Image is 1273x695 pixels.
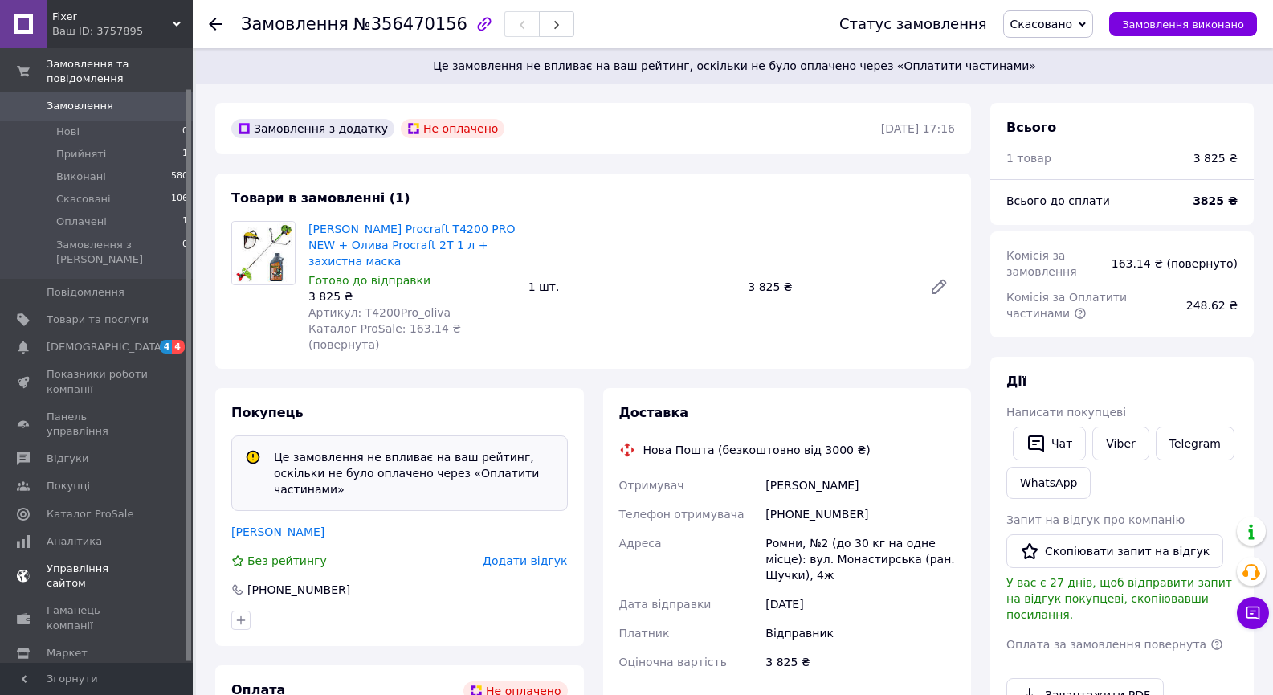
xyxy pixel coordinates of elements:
span: Доставка [619,405,689,420]
div: 3 825 ₴ [1193,150,1238,166]
span: Панель управління [47,410,149,439]
span: Прийняті [56,147,106,161]
span: Отримувач [619,479,684,492]
time: [DATE] 17:16 [881,122,955,135]
div: [DATE] [762,590,958,619]
span: Всього [1006,120,1056,135]
span: Нові [56,125,80,139]
div: Нова Пошта (безкоштовно від 3000 ₴) [639,442,875,458]
span: Це замовлення не впливає на ваш рейтинг, оскільки не було оплачено через «Оплатити частинами» [215,58,1254,74]
span: 4 [160,340,173,354]
a: Редагувати [923,271,955,303]
span: Показники роботи компанії [47,367,149,396]
span: Дата відправки [619,598,712,611]
span: 1 [182,215,188,229]
span: Замовлення [47,99,113,113]
span: 163.14 ₴ (повернуто) [1112,257,1238,270]
span: Повідомлення [47,285,124,300]
div: [PHONE_NUMBER] [762,500,958,529]
span: Платник [619,627,670,640]
span: Адреса [619,537,662,550]
img: Коса бензинова Procraft T4200 PRO NEW + Олива Procraft 2T 1 л + захистна маска [232,222,295,284]
a: Viber [1092,427,1149,460]
span: Каталог ProSale: 163.14 ₴ (повернута) [308,322,461,351]
span: Оплачені [56,215,107,229]
span: 1 [182,147,188,161]
a: [PERSON_NAME] [231,525,324,538]
span: Fixer [52,10,173,24]
div: Ромни, №2 (до 30 кг на одне місце): вул. Монастирська (ран. Щучки), 4ж [762,529,958,590]
span: 0 [182,125,188,139]
span: Без рейтингу [247,554,327,567]
span: Замовлення виконано [1122,18,1244,31]
span: Скасовано [1010,18,1073,31]
span: У вас є 27 днів, щоб відправити запит на відгук покупцеві, скопіювавши посилання. [1006,576,1232,621]
span: Дії [1006,374,1026,389]
button: Скопіювати запит на відгук [1006,534,1223,568]
span: [DEMOGRAPHIC_DATA] [47,340,165,354]
span: Скасовані [56,192,111,206]
span: 1 товар [1006,152,1051,165]
a: WhatsApp [1006,467,1091,499]
span: №356470156 [353,14,467,34]
div: [PHONE_NUMBER] [246,582,352,598]
span: Додати відгук [483,554,567,567]
span: Комісія за Оплатити частинами [1006,291,1127,320]
span: Комісія за замовлення [1006,249,1077,278]
div: 3 825 ₴ [741,276,916,298]
button: Чат [1013,427,1086,460]
span: Гаманець компанії [47,603,149,632]
span: Маркет [47,646,88,660]
div: Це замовлення не впливає на ваш рейтинг, оскільки не було оплачено через «Оплатити частинами» [267,449,561,497]
span: 106 [171,192,188,206]
div: 1 шт. [522,276,742,298]
span: Запит на відгук про компанію [1006,513,1185,526]
span: Покупець [231,405,304,420]
div: 3 825 ₴ [308,288,516,305]
div: Замовлення з додатку [231,119,394,138]
div: 248.62 ₴ [1177,288,1247,323]
div: Відправник [762,619,958,648]
span: Товари та послуги [47,313,149,327]
span: 580 [171,170,188,184]
b: 3825 ₴ [1193,194,1238,207]
span: 4 [172,340,185,354]
span: Замовлення [241,14,349,34]
button: Чат з покупцем [1237,597,1269,629]
span: Покупці [47,479,90,493]
span: Управління сайтом [47,562,149,591]
span: Замовлення з [PERSON_NAME] [56,238,182,267]
span: Написати покупцеві [1006,406,1126,419]
div: Не оплачено [401,119,504,138]
a: [PERSON_NAME] Procraft T4200 PRO NEW + Олива Procraft 2T 1 л + захистна маска [308,223,515,268]
span: Артикул: T4200Pro_oliva [308,306,451,319]
span: Всього до сплати [1006,194,1110,207]
div: [PERSON_NAME] [762,471,958,500]
button: Замовлення виконано [1109,12,1257,36]
div: Повернутися назад [209,16,222,32]
span: Замовлення та повідомлення [47,57,193,86]
span: Аналітика [47,534,102,549]
span: Оплата за замовлення повернута [1006,638,1206,651]
span: Телефон отримувача [619,508,745,521]
span: 0 [182,238,188,267]
span: Готово до відправки [308,274,430,287]
span: Товари в замовленні (1) [231,190,410,206]
div: Ваш ID: 3757895 [52,24,193,39]
a: Telegram [1156,427,1234,460]
div: Статус замовлення [839,16,987,32]
span: Оціночна вартість [619,656,727,668]
span: Каталог ProSale [47,507,133,521]
span: Відгуки [47,452,88,466]
div: 3 825 ₴ [762,648,958,677]
span: Виконані [56,170,106,184]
